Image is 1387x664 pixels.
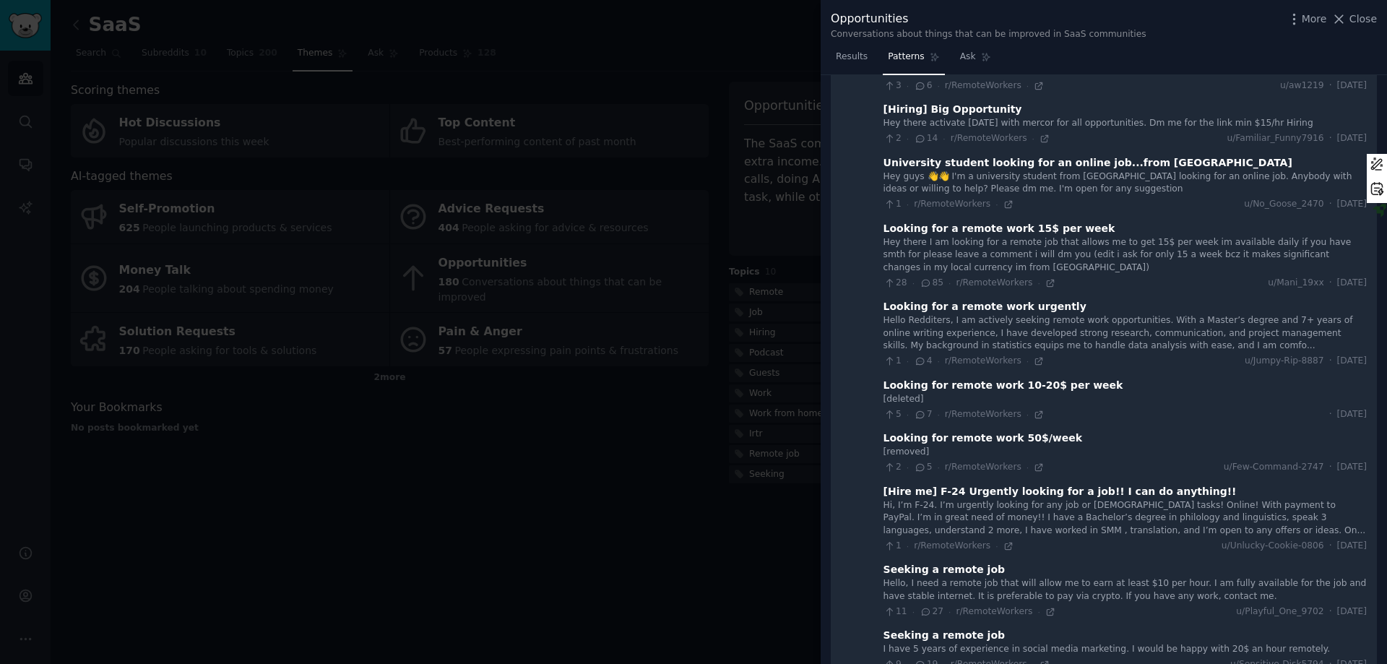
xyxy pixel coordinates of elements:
[1027,81,1029,91] span: ·
[1227,132,1323,145] span: u/Familiar_Funny7916
[1302,12,1327,27] span: More
[831,10,1146,28] div: Opportunities
[1337,540,1367,553] span: [DATE]
[888,51,924,64] span: Patterns
[1337,277,1367,290] span: [DATE]
[1244,198,1323,211] span: u/No_Goose_2470
[960,51,976,64] span: Ask
[1224,461,1324,474] span: u/Few-Command-2747
[883,628,1005,643] div: Seeking a remote job
[914,199,990,209] span: r/RemoteWorkers
[1280,79,1324,92] span: u/aw1219
[883,132,902,145] span: 2
[883,299,1086,314] div: Looking for a remote work urgently
[1329,277,1332,290] span: ·
[937,462,939,473] span: ·
[883,102,1022,117] div: [Hiring] Big Opportunity
[1337,79,1367,92] span: [DATE]
[907,356,909,366] span: ·
[937,356,939,366] span: ·
[1337,198,1367,211] span: [DATE]
[914,408,932,421] span: 7
[945,80,1021,90] span: r/RemoteWorkers
[907,410,909,420] span: ·
[831,46,873,75] a: Results
[1337,408,1367,421] span: [DATE]
[1027,462,1029,473] span: ·
[912,607,915,617] span: ·
[907,134,909,144] span: ·
[907,199,909,210] span: ·
[945,355,1021,366] span: r/RemoteWorkers
[883,378,1123,393] div: Looking for remote work 10-20$ per week
[883,198,902,211] span: 1
[914,132,938,145] span: 14
[949,607,951,617] span: ·
[883,155,1292,171] div: University student looking for an online job...from [GEOGRAPHIC_DATA]
[914,540,990,551] span: r/RemoteWorkers
[1287,12,1327,27] button: More
[1337,605,1367,618] span: [DATE]
[883,461,902,474] span: 2
[883,499,1367,538] div: Hi, I’m F-24. I’m urgently looking for any job or [DEMOGRAPHIC_DATA] tasks! Online! With payment ...
[831,28,1146,41] div: Conversations about things that can be improved in SaaS communities
[1268,277,1323,290] span: u/Mani_19xx
[883,46,944,75] a: Patterns
[907,462,909,473] span: ·
[907,541,909,551] span: ·
[883,577,1367,603] div: Hello, I need a remote job that will allow me to earn at least $10 per hour. I am fully available...
[1037,607,1040,617] span: ·
[883,562,1005,577] div: Seeking a remote job
[912,278,915,288] span: ·
[883,393,1367,406] div: [deleted]
[883,431,1083,446] div: Looking for remote work 50$/week
[1027,356,1029,366] span: ·
[1329,79,1332,92] span: ·
[883,355,902,368] span: 1
[907,81,909,91] span: ·
[1329,461,1332,474] span: ·
[1037,278,1040,288] span: ·
[1245,355,1324,368] span: u/Jumpy-Rip-8887
[945,409,1021,419] span: r/RemoteWorkers
[1349,12,1377,27] span: Close
[883,79,902,92] span: 3
[883,408,902,421] span: 5
[836,51,868,64] span: Results
[1222,540,1324,553] span: u/Unlucky-Cookie-0806
[1337,355,1367,368] span: [DATE]
[883,314,1367,353] div: Hello Redditers, I am actively seeking remote work opportunities. With a Master’s degree and 7+ y...
[943,134,945,144] span: ·
[1337,461,1367,474] span: [DATE]
[1236,605,1323,618] span: u/Playful_One_9702
[1337,132,1367,145] span: [DATE]
[883,484,1237,499] div: [Hire me] F-24 Urgently looking for a job!! I can do anything!!
[955,46,996,75] a: Ask
[937,410,939,420] span: ·
[1331,12,1377,27] button: Close
[949,278,951,288] span: ·
[920,277,943,290] span: 85
[1329,540,1332,553] span: ·
[1027,410,1029,420] span: ·
[914,79,932,92] span: 6
[1329,198,1332,211] span: ·
[995,541,998,551] span: ·
[937,81,939,91] span: ·
[945,462,1021,472] span: r/RemoteWorkers
[920,605,943,618] span: 27
[914,461,932,474] span: 5
[956,277,1032,288] span: r/RemoteWorkers
[1329,132,1332,145] span: ·
[1329,355,1332,368] span: ·
[883,117,1367,130] div: Hey there activate [DATE] with mercor for all opportunities. Dm me for the link min $15/hr Hiring
[883,277,907,290] span: 28
[1329,605,1332,618] span: ·
[1329,408,1332,421] span: ·
[995,199,998,210] span: ·
[883,221,1115,236] div: Looking for a remote work 15$ per week
[883,643,1367,656] div: I have 5 years of experience in social media marketing. I would be happy with 20$ an hour remotely.
[883,171,1367,196] div: Hey guys 👋👋 I'm a university student from [GEOGRAPHIC_DATA] looking for an online job. Anybody wi...
[951,133,1027,143] span: r/RemoteWorkers
[883,446,1367,459] div: [removed]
